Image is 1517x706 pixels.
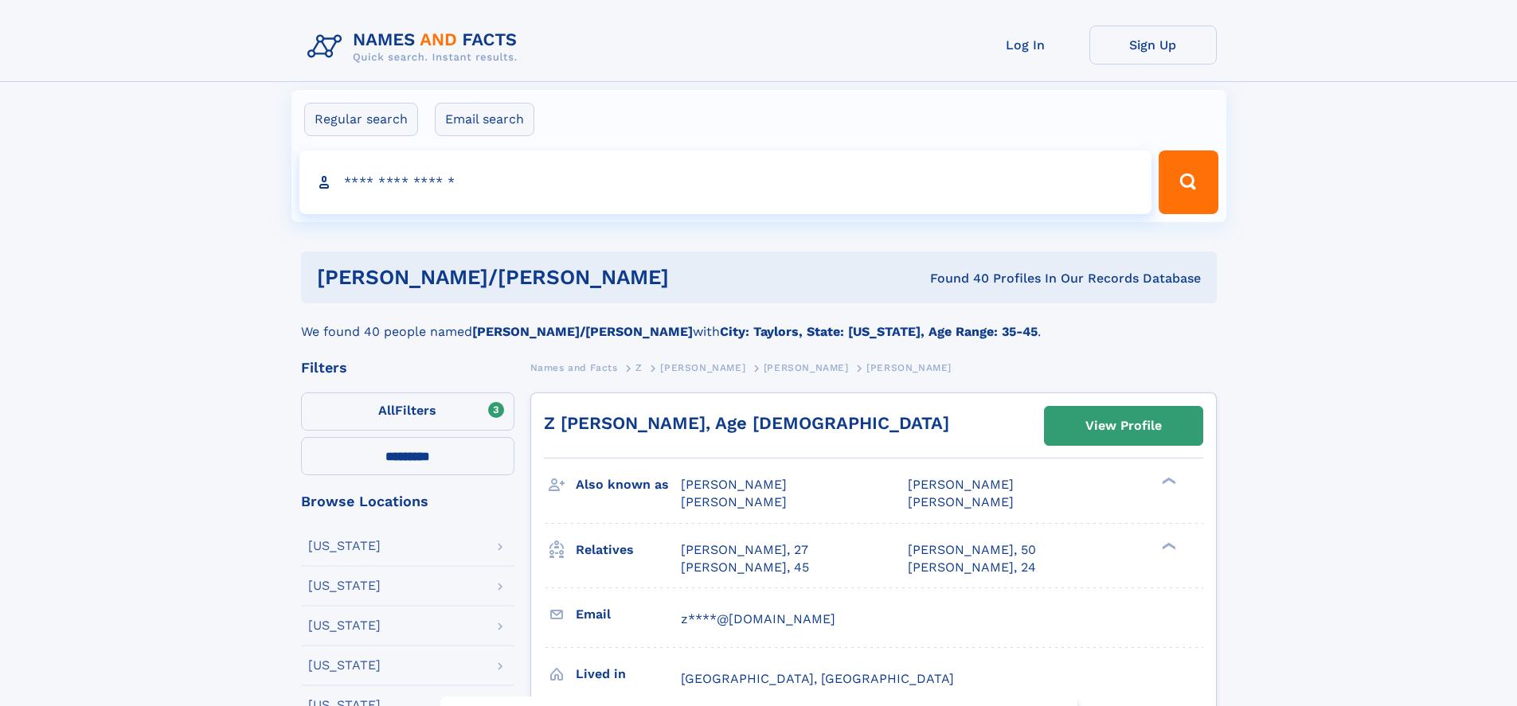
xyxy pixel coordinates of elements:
[301,25,530,68] img: Logo Names and Facts
[576,471,681,498] h3: Also known as
[544,413,949,433] a: Z [PERSON_NAME], Age [DEMOGRAPHIC_DATA]
[681,559,809,576] a: [PERSON_NAME], 45
[299,150,1152,214] input: search input
[317,267,800,287] h1: [PERSON_NAME]/[PERSON_NAME]
[800,270,1201,287] div: Found 40 Profiles In Our Records Database
[660,357,745,377] a: [PERSON_NAME]
[472,324,693,339] b: [PERSON_NAME]/[PERSON_NAME]
[962,25,1089,64] a: Log In
[576,536,681,564] h3: Relatives
[301,303,1217,341] div: We found 40 people named with .
[908,541,1036,559] a: [PERSON_NAME], 50
[681,494,787,509] span: [PERSON_NAME]
[304,103,418,136] label: Regular search
[378,403,395,418] span: All
[764,357,849,377] a: [PERSON_NAME]
[1089,25,1217,64] a: Sign Up
[1158,540,1177,551] div: ❯
[308,540,381,552] div: [US_STATE]
[1159,150,1218,214] button: Search Button
[908,494,1014,509] span: [PERSON_NAME]
[681,541,808,559] a: [PERSON_NAME], 27
[866,362,952,373] span: [PERSON_NAME]
[308,619,381,632] div: [US_STATE]
[1085,408,1162,444] div: View Profile
[720,324,1038,339] b: City: Taylors, State: [US_STATE], Age Range: 35-45
[301,494,514,509] div: Browse Locations
[301,361,514,375] div: Filters
[1045,407,1202,445] a: View Profile
[435,103,534,136] label: Email search
[681,671,954,686] span: [GEOGRAPHIC_DATA], [GEOGRAPHIC_DATA]
[1158,476,1177,486] div: ❯
[530,357,618,377] a: Names and Facts
[764,362,849,373] span: [PERSON_NAME]
[301,392,514,431] label: Filters
[308,659,381,672] div: [US_STATE]
[908,559,1036,576] a: [PERSON_NAME], 24
[576,601,681,628] h3: Email
[635,357,643,377] a: Z
[635,362,643,373] span: Z
[681,477,787,492] span: [PERSON_NAME]
[908,477,1014,492] span: [PERSON_NAME]
[576,661,681,688] h3: Lived in
[660,362,745,373] span: [PERSON_NAME]
[308,579,381,592] div: [US_STATE]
